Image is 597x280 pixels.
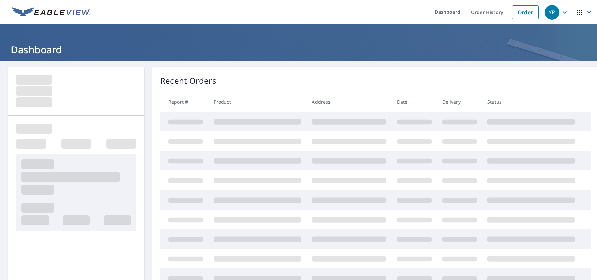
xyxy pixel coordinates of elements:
th: Status [482,92,580,112]
img: EV Logo [12,7,90,17]
th: Delivery [437,92,482,112]
th: Date [392,92,437,112]
h1: Dashboard [8,43,589,56]
p: Recent Orders [160,75,216,87]
div: YP [545,5,559,20]
a: Order [512,5,539,19]
th: Address [306,92,391,112]
th: Report # [160,92,208,112]
th: Product [208,92,307,112]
